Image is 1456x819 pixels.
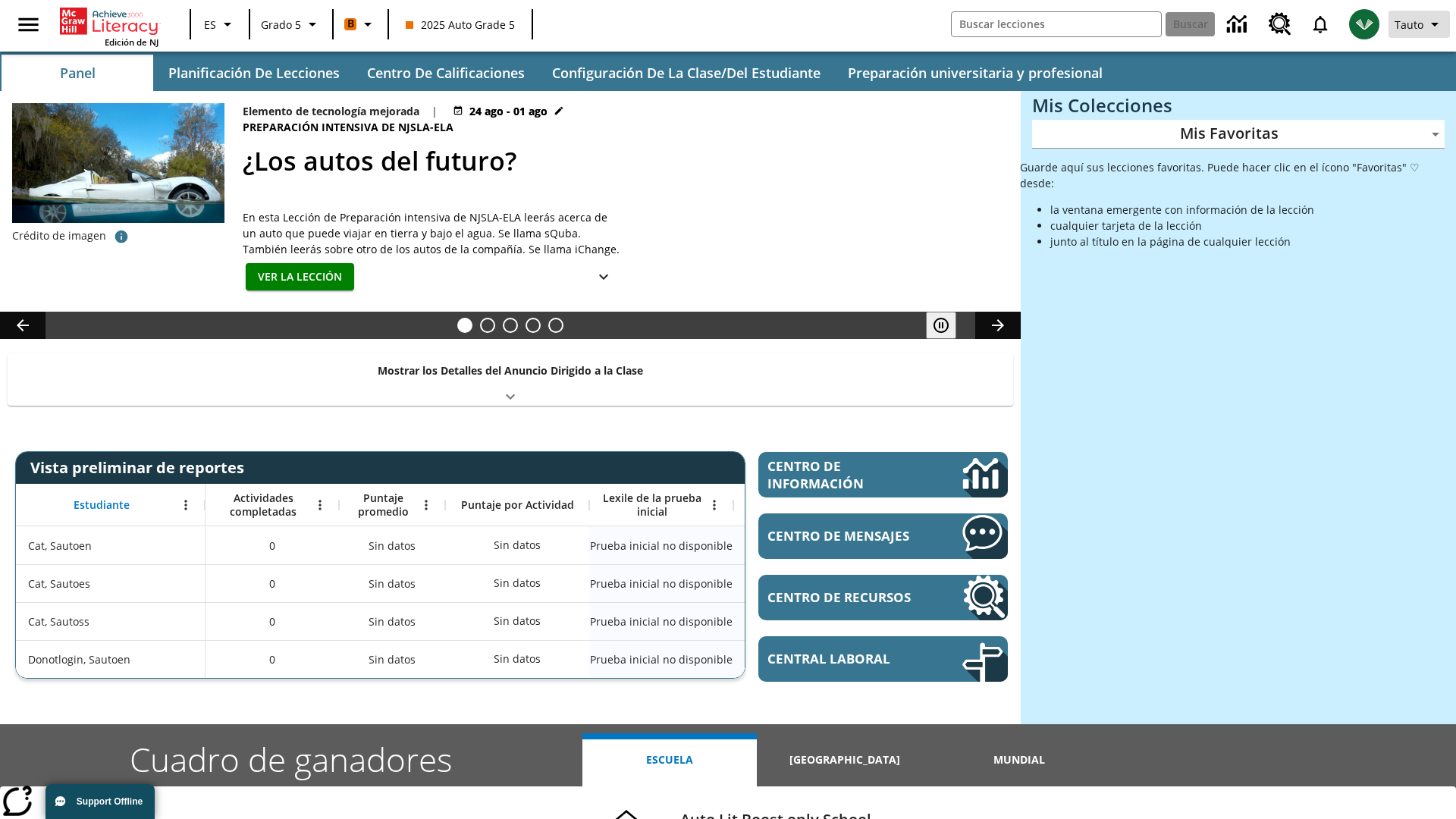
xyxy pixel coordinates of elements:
[926,312,971,339] div: Pausar
[975,312,1021,339] button: Carrusel de lecciones, seguir
[206,640,339,678] div: 0, Donotlogin, Sautoen
[28,538,92,554] span: Cat, Sautoen
[243,209,622,257] div: En esta Lección de Preparación intensiva de NJSLA-ELA leerás acerca de un auto que puede viajar e...
[1395,17,1423,33] span: Tauto
[45,784,155,819] button: Support Offline
[1050,202,1445,218] li: la ventana emergente con información de la lección
[6,2,51,47] button: Abrir el menú lateral
[932,733,1106,786] button: Mundial
[526,318,541,333] button: Diapositiva 4 Marcar la diferencia para el planeta
[597,491,708,519] span: Lexile de la prueba inicial
[450,103,567,119] button: 24 ago - 01 ago Elegir fechas
[590,613,733,629] span: Prueba inicial no disponible, Cat, Sautoss
[339,640,445,678] div: Sin datos, Donotlogin, Sautoen
[206,526,339,564] div: 0, Cat, Sautoen
[243,119,457,136] span: Preparación intensiva de NJSLA-ELA
[339,602,445,640] div: Sin datos, Cat, Sautoss
[8,353,1013,406] div: Mostrar los Detalles del Anuncio Dirigido a la Clase
[406,17,515,33] span: 2025 Auto Grade 5
[243,142,1003,180] h2: ¿Los autos del futuro?
[758,636,1008,682] a: Central laboral
[1349,9,1379,39] img: avatar image
[77,796,143,807] span: Support Offline
[733,526,877,564] div: Sin datos, Cat, Sautoen
[469,103,548,119] span: 24 ago - 01 ago
[338,11,383,38] button: Boost El color de la clase es anaranjado. Cambiar el color de la clase.
[1050,218,1445,234] li: cualquier tarjeta de la lección
[1389,11,1450,38] button: Perfil/Configuración
[590,576,733,591] span: Prueba inicial no disponible, Cat, Sautoes
[486,568,548,598] div: Sin datos, Cat, Sautoes
[2,55,153,91] button: Panel
[767,650,917,667] span: Central laboral
[461,498,574,512] span: Puntaje por Actividad
[213,491,313,519] span: Actividades completadas
[347,14,354,33] span: B
[703,494,726,516] button: Abrir menú
[246,263,354,291] button: Ver la lección
[758,452,1008,497] a: Centro de información
[255,11,328,38] button: Grado: Grado 5, Elige un grado
[415,494,438,516] button: Abrir menú
[30,457,252,478] span: Vista preliminar de reportes
[1032,95,1445,116] h3: Mis Colecciones
[733,564,877,602] div: Sin datos, Cat, Sautoes
[1032,120,1445,149] div: Mis Favoritas
[361,606,423,637] span: Sin datos
[269,538,275,554] span: 0
[339,564,445,602] div: Sin datos, Cat, Sautoes
[106,223,136,250] button: Crédito de foto: AP
[28,651,130,667] span: Donotlogin, Sautoen
[269,576,275,591] span: 0
[1340,5,1389,44] button: Escoja un nuevo avatar
[457,318,472,333] button: Diapositiva 1 ¿Los autos del futuro?
[1260,4,1301,45] a: Centro de recursos, Se abrirá en una pestaña nueva.
[757,733,931,786] button: [GEOGRAPHIC_DATA]
[758,513,1008,559] a: Centro de mensajes
[926,312,956,339] button: Pausar
[206,602,339,640] div: 0, Cat, Sautoss
[767,457,911,492] span: Centro de información
[767,588,917,606] span: Centro de recursos
[243,103,419,119] p: Elemento de tecnología mejorada
[590,651,733,667] span: Prueba inicial no disponible, Donotlogin, Sautoen
[12,103,224,246] img: Un automóvil de alta tecnología flotando en el agua.
[758,575,1008,620] a: Centro de recursos, Se abrirá en una pestaña nueva.
[733,602,877,640] div: Sin datos, Cat, Sautoss
[196,11,244,38] button: Lenguaje: ES, Selecciona un idioma
[582,733,757,786] button: Escuela
[486,530,548,560] div: Sin datos, Cat, Sautoen
[12,228,106,243] p: Crédito de imagen
[548,318,563,333] button: Diapositiva 5 El sueño de los animales
[347,491,419,519] span: Puntaje promedio
[74,498,130,512] span: Estudiante
[28,613,89,629] span: Cat, Sautoss
[486,644,548,674] div: Sin datos, Donotlogin, Sautoen
[767,527,917,544] span: Centro de mensajes
[28,576,90,591] span: Cat, Sautoes
[174,494,197,516] button: Abrir menú
[1020,159,1445,191] p: Guarde aquí sus lecciones favoritas. Puede hacer clic en el ícono "Favoritas" ♡ desde:
[486,606,548,636] div: Sin datos, Cat, Sautoss
[261,17,301,33] span: Grado 5
[431,103,438,119] span: |
[361,530,423,561] span: Sin datos
[952,12,1161,36] input: Buscar campo
[269,651,275,667] span: 0
[1050,234,1445,249] li: junto al título en la página de cualquier lección
[361,644,423,675] span: Sin datos
[1218,4,1260,45] a: Centro de información
[204,17,216,33] span: ES
[339,526,445,564] div: Sin datos, Cat, Sautoen
[206,564,339,602] div: 0, Cat, Sautoes
[590,538,733,554] span: Prueba inicial no disponible, Cat, Sautoen
[105,36,158,48] span: Edición de NJ
[269,613,275,629] span: 0
[480,318,495,333] button: Diapositiva 2 ¿Cuál es la gran idea?
[156,55,352,91] button: Planificación de lecciones
[378,362,643,378] p: Mostrar los Detalles del Anuncio Dirigido a la Clase
[355,55,537,91] button: Centro de calificaciones
[309,494,331,516] button: Abrir menú
[733,640,877,678] div: Sin datos, Donotlogin, Sautoen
